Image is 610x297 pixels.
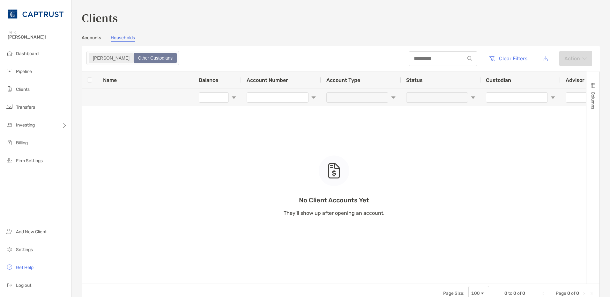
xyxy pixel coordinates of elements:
[583,57,587,60] img: arrow
[6,121,13,128] img: investing icon
[571,291,575,296] span: of
[6,139,13,146] img: billing icon
[504,291,507,296] span: 0
[567,291,570,296] span: 0
[540,291,546,296] div: First Page
[6,228,13,235] img: add_new_client icon
[6,156,13,164] img: firm-settings icon
[16,69,32,74] span: Pipeline
[6,67,13,75] img: pipeline icon
[471,291,480,296] div: 100
[484,52,532,66] button: Clear Filters
[16,122,35,128] span: Investing
[16,283,31,288] span: Log out
[443,291,465,296] div: Page Size:
[284,196,384,204] p: No Client Accounts Yet
[16,265,33,270] span: Get Help
[16,87,30,92] span: Clients
[111,35,135,42] a: Households
[559,51,592,66] button: Actionarrow
[6,263,13,271] img: get-help icon
[6,281,13,289] img: logout icon
[517,291,521,296] span: of
[16,229,47,235] span: Add New Client
[6,103,13,111] img: transfers icon
[508,291,512,296] span: to
[589,291,594,296] div: Last Page
[16,105,35,110] span: Transfers
[86,51,179,65] div: segmented control
[582,291,587,296] div: Next Page
[6,49,13,57] img: dashboard icon
[590,92,596,109] span: Columns
[548,291,553,296] div: Previous Page
[16,140,28,146] span: Billing
[16,51,39,56] span: Dashboard
[134,54,176,62] div: Other Custodians
[284,209,384,217] p: They’ll show up after opening an account.
[328,163,340,178] img: empty state icon
[522,291,525,296] span: 0
[467,56,472,61] img: input icon
[6,85,13,93] img: clients icon
[16,158,43,163] span: Firm Settings
[576,291,579,296] span: 0
[556,291,566,296] span: Page
[89,54,133,62] div: Zoe
[16,247,33,252] span: Settings
[82,10,600,25] h3: Clients
[6,245,13,253] img: settings icon
[8,34,67,40] span: [PERSON_NAME]!
[8,3,63,25] img: CAPTRUST Logo
[82,35,101,42] a: Accounts
[513,291,516,296] span: 0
